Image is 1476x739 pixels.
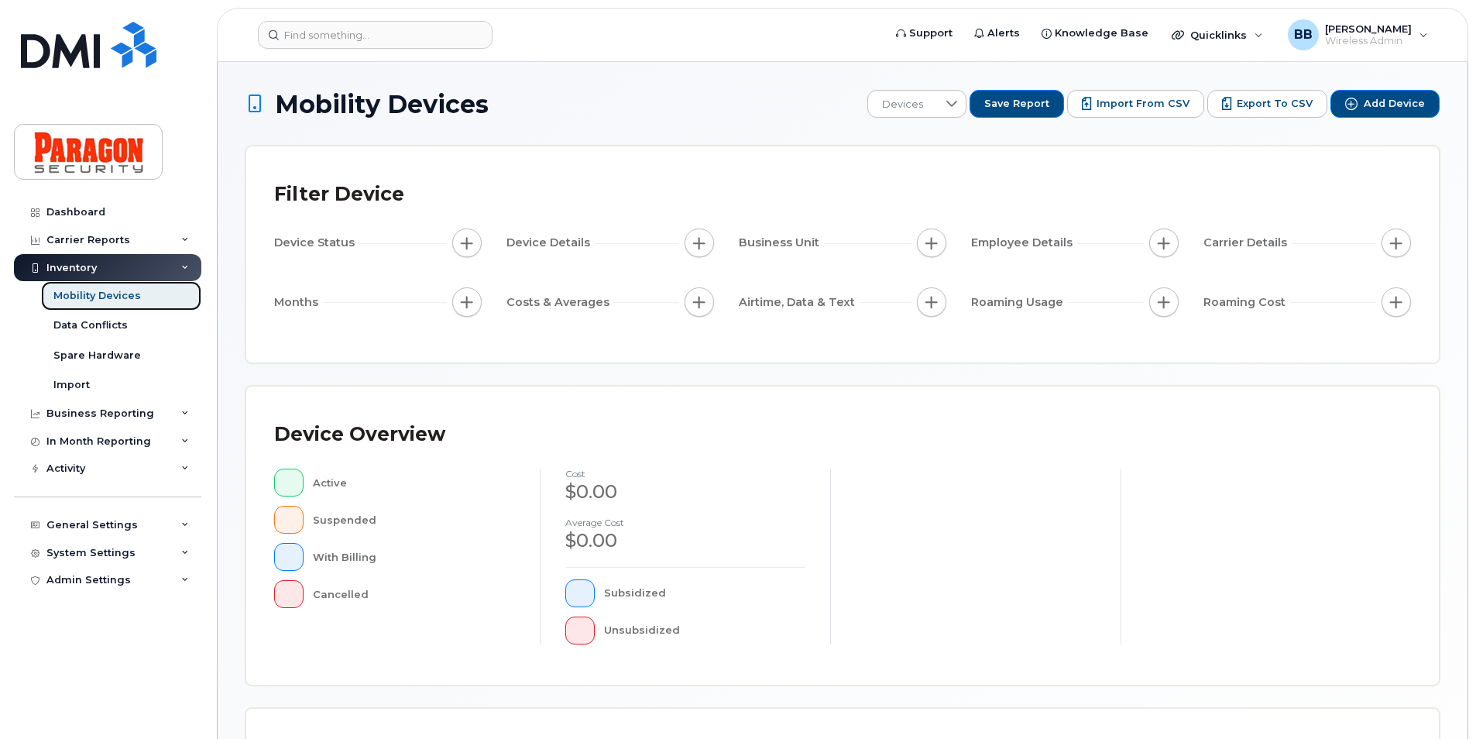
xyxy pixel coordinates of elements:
[971,294,1068,311] span: Roaming Usage
[1207,90,1327,118] button: Export to CSV
[1067,90,1204,118] button: Import from CSV
[739,294,860,311] span: Airtime, Data & Text
[313,469,516,497] div: Active
[565,528,805,554] div: $0.00
[565,469,805,479] h4: cost
[739,235,824,251] span: Business Unit
[1203,235,1292,251] span: Carrier Details
[274,235,359,251] span: Device Status
[868,91,937,119] span: Devices
[1203,294,1290,311] span: Roaming Cost
[604,617,806,644] div: Unsubsidized
[604,579,806,607] div: Subsidized
[1364,97,1425,111] span: Add Device
[274,294,323,311] span: Months
[313,506,516,534] div: Suspended
[565,517,805,528] h4: Average cost
[1237,97,1313,111] span: Export to CSV
[506,235,595,251] span: Device Details
[274,414,445,455] div: Device Overview
[970,90,1064,118] button: Save Report
[984,97,1049,111] span: Save Report
[313,543,516,571] div: With Billing
[275,91,489,118] span: Mobility Devices
[1330,90,1440,118] button: Add Device
[565,479,805,505] div: $0.00
[971,235,1077,251] span: Employee Details
[506,294,614,311] span: Costs & Averages
[1097,97,1189,111] span: Import from CSV
[313,580,516,608] div: Cancelled
[274,174,404,215] div: Filter Device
